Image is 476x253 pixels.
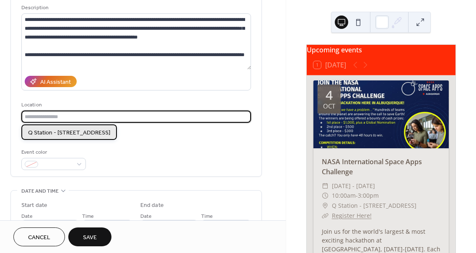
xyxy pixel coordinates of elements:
[21,201,47,210] div: Start date
[322,201,329,211] div: ​
[332,212,372,219] a: Register Here!
[322,191,329,201] div: ​
[28,128,110,137] span: Q Station - [STREET_ADDRESS]
[21,148,84,157] div: Event color
[21,3,249,12] div: Description
[82,212,94,221] span: Time
[332,201,416,211] span: Q Station - [STREET_ADDRESS]
[83,233,97,242] span: Save
[326,89,333,101] div: 4
[201,212,213,221] span: Time
[356,191,358,201] span: -
[322,211,329,221] div: ​
[140,212,152,221] span: Date
[21,101,249,109] div: Location
[332,181,375,191] span: [DATE] - [DATE]
[140,201,164,210] div: End date
[68,227,111,246] button: Save
[332,191,356,201] span: 10:00am
[323,103,335,109] div: Oct
[322,181,329,191] div: ​
[358,191,379,201] span: 3:00pm
[21,187,59,196] span: Date and time
[28,233,50,242] span: Cancel
[21,212,33,221] span: Date
[307,45,455,55] div: Upcoming events
[13,227,65,246] button: Cancel
[25,76,77,87] button: AI Assistant
[322,157,422,176] a: NASA International Space Apps Challenge
[40,78,71,87] div: AI Assistant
